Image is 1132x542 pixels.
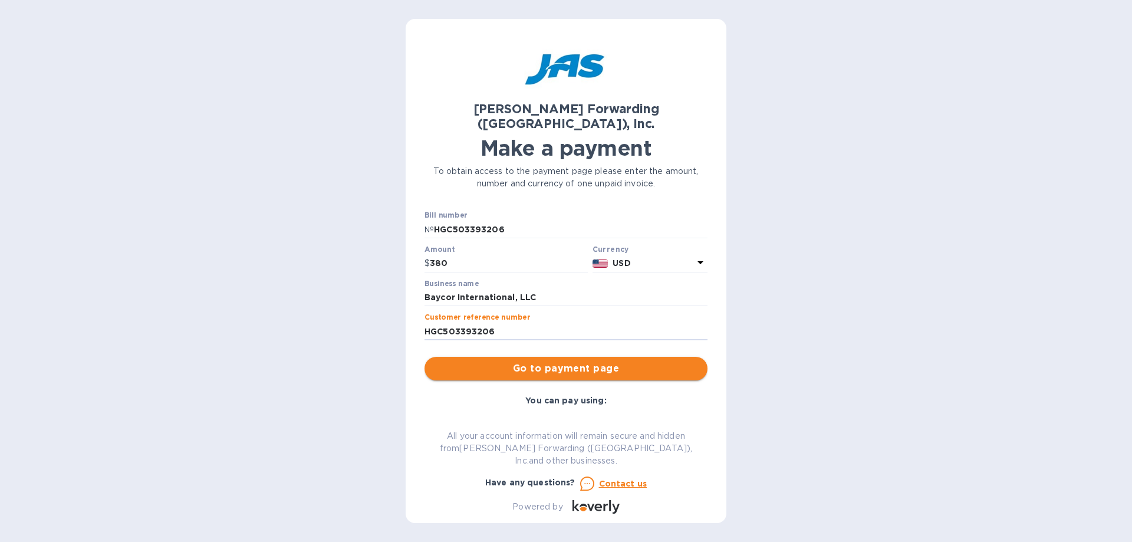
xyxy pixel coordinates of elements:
b: USD [613,258,630,268]
u: Contact us [599,479,647,488]
p: № [424,224,434,236]
label: Business name [424,280,479,287]
p: All your account information will remain secure and hidden from [PERSON_NAME] Forwarding ([GEOGRA... [424,430,707,467]
b: Currency [593,245,629,254]
input: Enter bill number [434,221,707,238]
label: Bill number [424,212,467,219]
label: Customer reference number [424,314,530,321]
b: [PERSON_NAME] Forwarding ([GEOGRAPHIC_DATA]), Inc. [473,101,659,131]
input: 0.00 [430,255,588,272]
input: Enter customer reference number [424,323,707,340]
h1: Make a payment [424,136,707,160]
p: $ [424,257,430,270]
span: Go to payment page [434,362,698,376]
button: Go to payment page [424,357,707,380]
p: To obtain access to the payment page please enter the amount, number and currency of one unpaid i... [424,165,707,190]
b: Have any questions? [485,478,575,487]
b: You can pay using: [525,396,606,405]
input: Enter business name [424,289,707,307]
label: Amount [424,246,455,253]
p: Powered by [512,501,562,513]
img: USD [593,259,608,268]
